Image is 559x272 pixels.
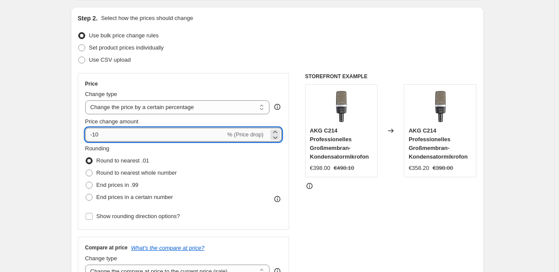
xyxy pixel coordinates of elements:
[305,73,477,80] h6: STOREFRONT EXAMPLE
[85,255,117,262] span: Change type
[89,44,164,51] span: Set product prices individually
[85,80,98,87] h3: Price
[334,164,354,172] strike: €498.10
[310,164,330,172] div: €398.00
[78,14,98,23] h2: Step 2.
[423,89,458,124] img: 71vpMx4OKoL_80x.jpg
[96,194,173,200] span: End prices in a certain number
[310,127,369,160] span: AKG C214 Professionelles Großmembran-Kondensatormikrofon
[131,245,205,251] button: What's the compare at price?
[89,56,131,63] span: Use CSV upload
[85,128,226,142] input: -15
[96,169,177,176] span: Round to nearest whole number
[273,103,282,111] div: help
[409,164,429,172] div: €358.20
[85,91,117,97] span: Change type
[85,118,139,125] span: Price change amount
[85,244,128,251] h3: Compare at price
[324,89,359,124] img: 71vpMx4OKoL_80x.jpg
[96,182,139,188] span: End prices in .99
[227,131,263,138] span: % (Price drop)
[433,164,453,172] strike: €398.00
[101,14,193,23] p: Select how the prices should change
[89,32,159,39] span: Use bulk price change rules
[96,157,149,164] span: Round to nearest .01
[85,145,110,152] span: Rounding
[96,213,180,219] span: Show rounding direction options?
[409,127,468,160] span: AKG C214 Professionelles Großmembran-Kondensatormikrofon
